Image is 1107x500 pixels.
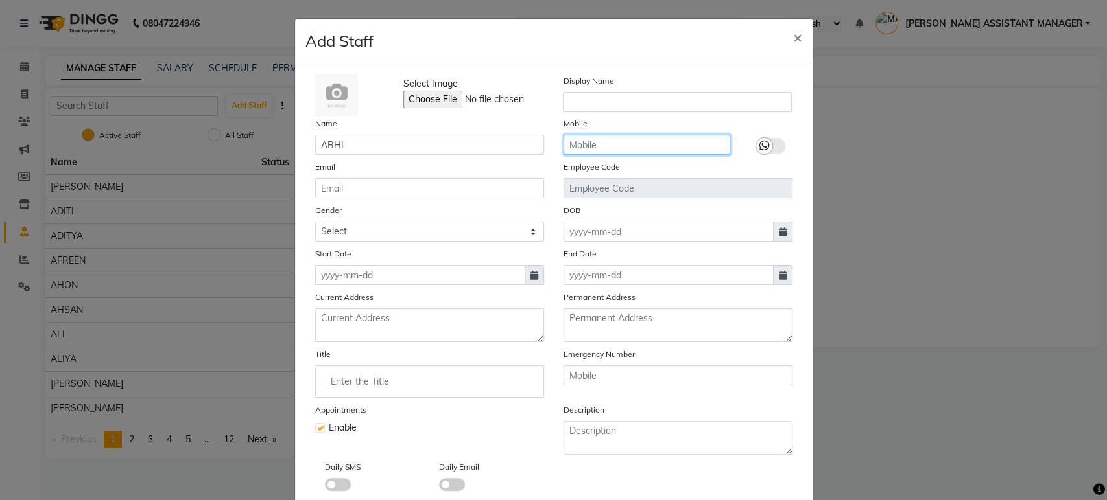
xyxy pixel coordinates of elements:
[564,265,774,285] input: yyyy-mm-dd
[315,348,331,360] label: Title
[315,404,366,416] label: Appointments
[315,74,358,117] img: Cinque Terre
[325,461,361,473] label: Daily SMS
[564,161,620,173] label: Employee Code
[315,118,337,130] label: Name
[403,91,580,108] input: Select Image
[315,178,544,198] input: Email
[315,291,374,303] label: Current Address
[563,75,613,87] label: Display Name
[439,461,479,473] label: Daily Email
[305,29,374,52] h4: Add Staff
[564,404,604,416] label: Description
[321,369,538,394] input: Enter the Title
[564,118,588,130] label: Mobile
[315,248,351,260] label: Start Date
[564,205,580,216] label: DOB
[315,265,525,285] input: yyyy-mm-dd
[315,205,342,216] label: Gender
[315,135,544,155] input: Name
[564,178,792,198] input: Employee Code
[564,222,774,242] input: yyyy-mm-dd
[315,161,335,173] label: Email
[403,77,458,91] span: Select Image
[564,135,730,155] input: Mobile
[783,19,813,55] button: Close
[564,348,635,360] label: Emergency Number
[564,291,636,303] label: Permanent Address
[329,421,357,435] span: Enable
[793,27,802,47] span: ×
[564,365,792,385] input: Mobile
[564,248,597,260] label: End Date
